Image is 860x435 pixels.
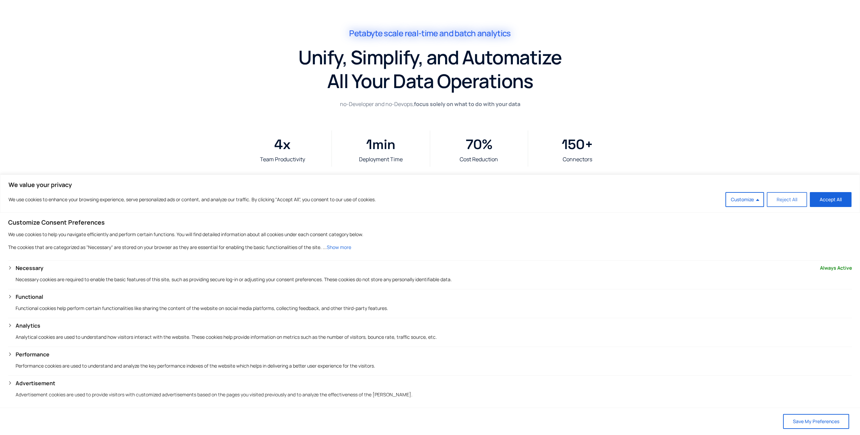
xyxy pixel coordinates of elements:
[16,322,40,330] button: Analytics
[327,243,351,251] button: Show more
[384,28,403,38] span: scale
[16,379,55,387] button: Advertisement
[8,181,852,189] p: We value your privacy
[274,134,283,156] span: 4
[8,230,852,239] p: We use cookies to help you navigate efficiently and perform certain functions. You will find deta...
[16,391,852,399] p: Advertisement cookies are used to provide visitors with customized advertisements based on the pa...
[8,218,105,226] span: Customize Consent Preferences
[434,156,525,163] div: Cost Reduction
[820,264,852,272] span: Always Active
[366,134,372,156] span: 1
[8,195,376,204] p: We use cookies to enhance your browsing experience, serve personalized ads or content, and analyz...
[532,156,623,163] div: Connectors
[562,134,585,156] span: 150
[810,192,852,207] button: Accept All
[439,28,453,38] span: and
[747,362,860,435] iframe: Chat Widget
[405,28,438,38] span: real-time
[237,156,328,163] div: Team Productivity
[337,100,523,108] p: no-Developer and no-Devops,
[414,100,520,108] strong: focus solely on what to do with your data
[16,362,852,370] p: Performance cookies are used to understand and analyze the key performance indexes of the website...
[283,134,328,156] span: x
[8,243,852,251] p: The cookies that are categorized as "Necessary" are stored on your browser as they are essential ...
[220,69,640,93] h1: All Your Data Operations​
[466,134,482,156] span: 70
[477,28,511,38] span: analytics
[349,28,382,38] span: Petabyte
[16,275,852,284] p: Necessary cookies are required to enable the basic features of this site, such as providing secur...
[16,304,852,312] p: Functional cookies help perform certain functionalities like sharing the content of the website o...
[220,45,640,69] h1: Unify, Simplify, and Automatize
[585,134,623,156] span: +
[335,156,426,163] div: Deployment Time
[455,28,476,38] span: batch
[725,192,764,207] button: Customize
[16,333,852,341] p: Analytical cookies are used to understand how visitors interact with the website. These cookies h...
[482,134,524,156] span: %
[16,293,43,301] button: Functional
[16,264,43,272] button: Necessary
[16,350,49,358] button: Performance
[767,192,807,207] button: Reject All
[372,134,426,156] span: min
